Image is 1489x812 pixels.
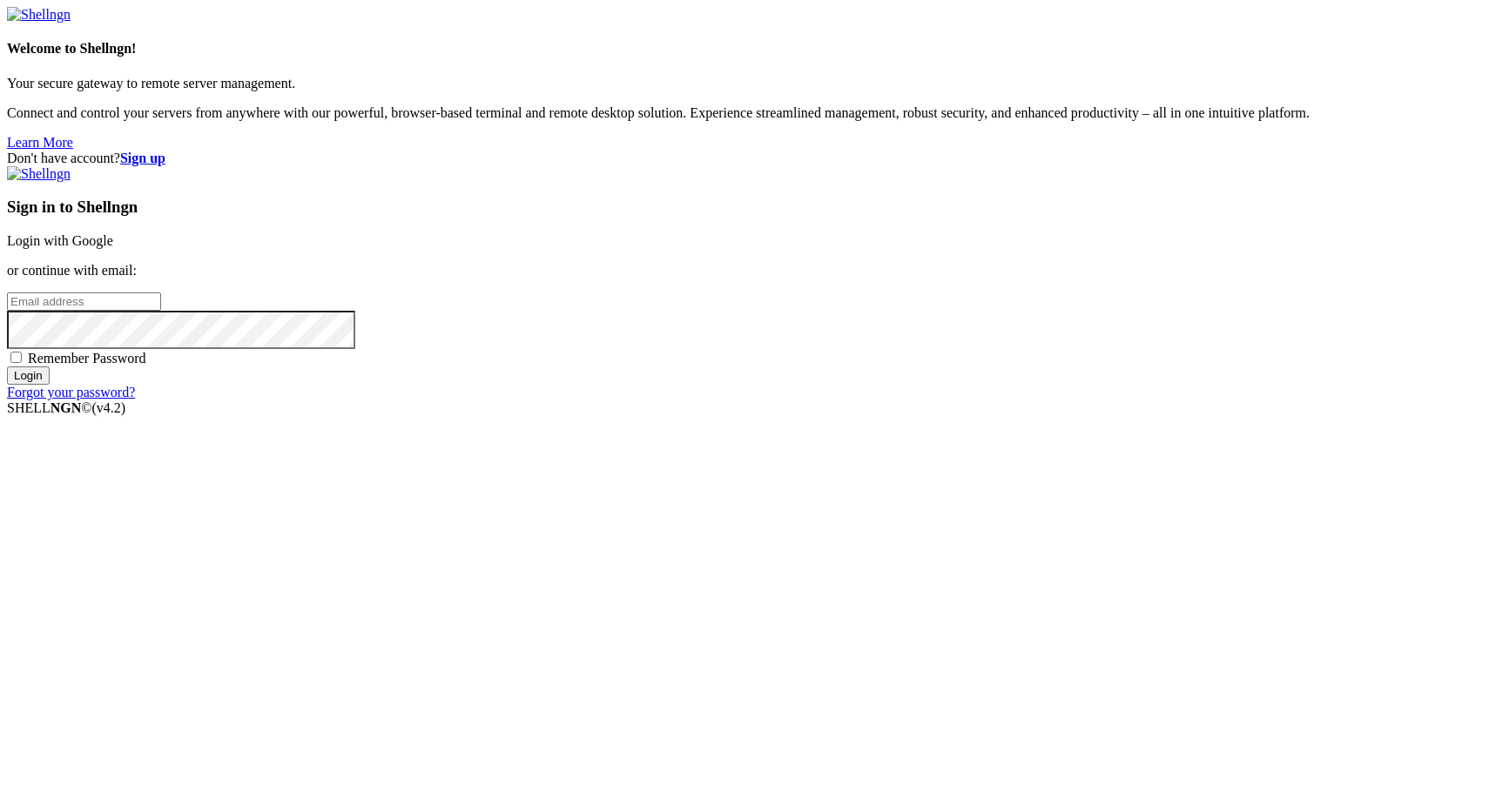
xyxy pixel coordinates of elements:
[7,7,71,23] img: Shellngn
[7,366,50,385] input: Login
[92,400,126,415] span: 4.2.0
[7,263,1482,278] p: or continue with email:
[7,41,1482,57] h4: Welcome to Shellngn!
[7,400,125,415] span: SHELL ©
[7,198,1482,217] h3: Sign in to Shellngn
[7,105,1482,121] p: Connect and control your servers from anywhere with our powerful, browser-based terminal and remo...
[10,352,22,363] input: Remember Password
[7,135,73,150] a: Learn More
[7,292,161,311] input: Email address
[7,151,1482,166] div: Don't have account?
[120,151,165,165] a: Sign up
[7,76,1482,91] p: Your secure gateway to remote server management.
[7,166,71,182] img: Shellngn
[51,400,82,415] b: NGN
[7,385,135,399] a: Forgot your password?
[28,351,146,366] span: Remember Password
[7,233,113,248] a: Login with Google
